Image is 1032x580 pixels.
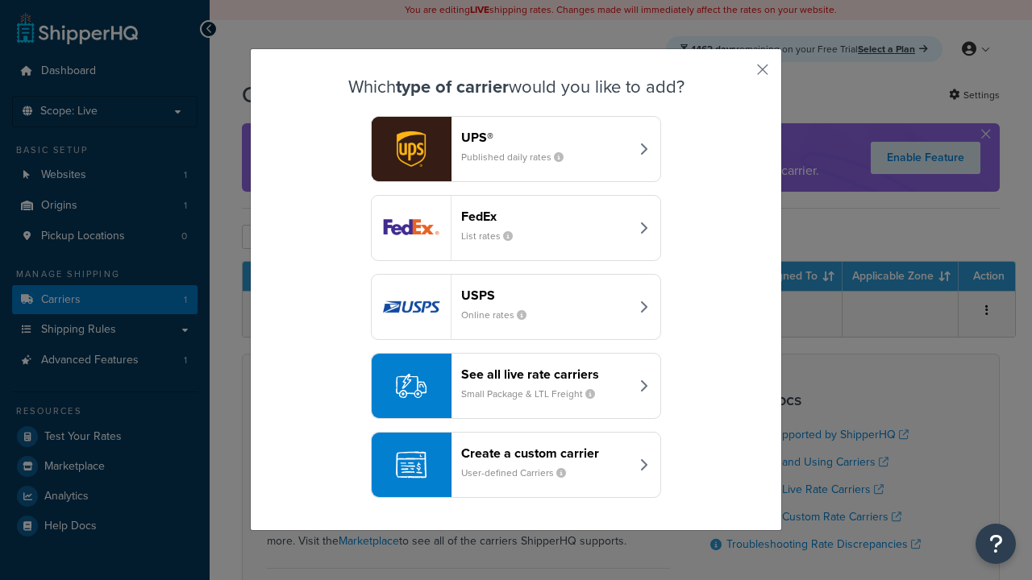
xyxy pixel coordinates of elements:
header: See all live rate carriers [461,367,630,382]
small: List rates [461,229,526,243]
button: See all live rate carriersSmall Package & LTL Freight [371,353,661,419]
header: UPS® [461,130,630,145]
small: Small Package & LTL Freight [461,387,608,401]
img: fedEx logo [372,196,451,260]
button: usps logoUSPSOnline rates [371,274,661,340]
img: icon-carrier-custom-c93b8a24.svg [396,449,427,480]
small: Published daily rates [461,150,576,164]
button: ups logoUPS®Published daily rates [371,116,661,182]
button: fedEx logoFedExList rates [371,195,661,261]
h3: Which would you like to add? [291,77,741,97]
header: FedEx [461,209,630,224]
small: User-defined Carriers [461,466,579,480]
strong: type of carrier [396,73,509,100]
button: Open Resource Center [976,524,1016,564]
button: Create a custom carrierUser-defined Carriers [371,432,661,498]
small: Online rates [461,308,539,322]
img: icon-carrier-liverate-becf4550.svg [396,371,427,401]
header: Create a custom carrier [461,445,630,461]
img: usps logo [372,275,451,339]
img: ups logo [372,117,451,181]
header: USPS [461,288,630,303]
